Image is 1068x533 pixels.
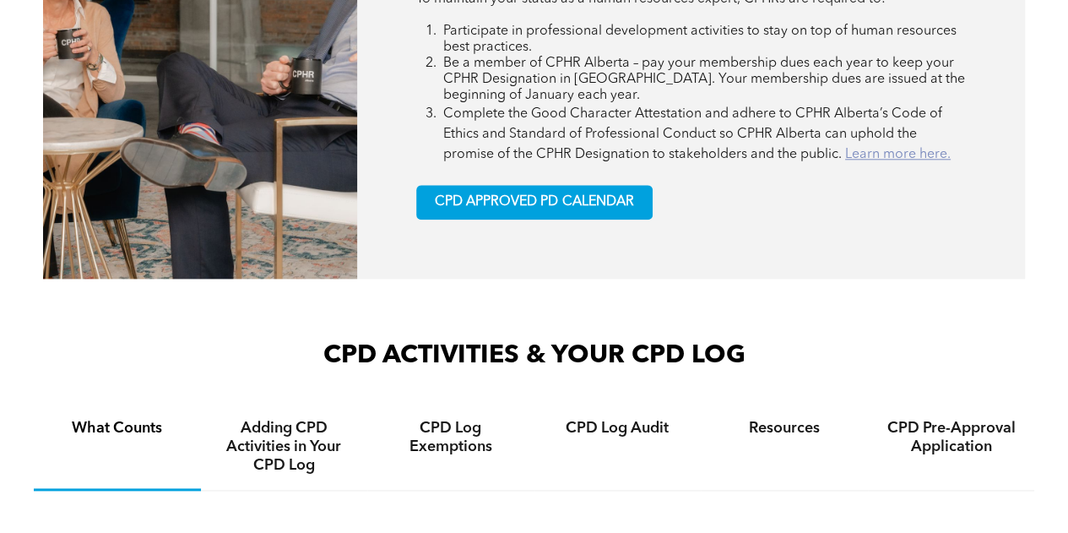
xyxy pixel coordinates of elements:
[435,194,633,210] span: CPD APPROVED PD CALENDAR
[416,185,653,220] a: CPD APPROVED PD CALENDAR
[382,419,519,456] h4: CPD Log Exemptions
[323,343,745,368] span: CPD ACTIVITIES & YOUR CPD LOG
[845,148,951,161] a: Learn more here.
[216,419,353,475] h4: Adding CPD Activities in Your CPD Log
[550,419,686,438] h4: CPD Log Audit
[443,107,942,161] span: Complete the Good Character Attestation and adhere to CPHR Alberta’s Code of Ethics and Standard ...
[443,57,965,102] span: Be a member of CPHR Alberta – pay your membership dues each year to keep your CPHR Designation in...
[883,419,1020,456] h4: CPD Pre-Approval Application
[443,24,957,54] span: Participate in professional development activities to stay on top of human resources best practices.
[49,419,186,438] h4: What Counts
[716,419,853,438] h4: Resources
